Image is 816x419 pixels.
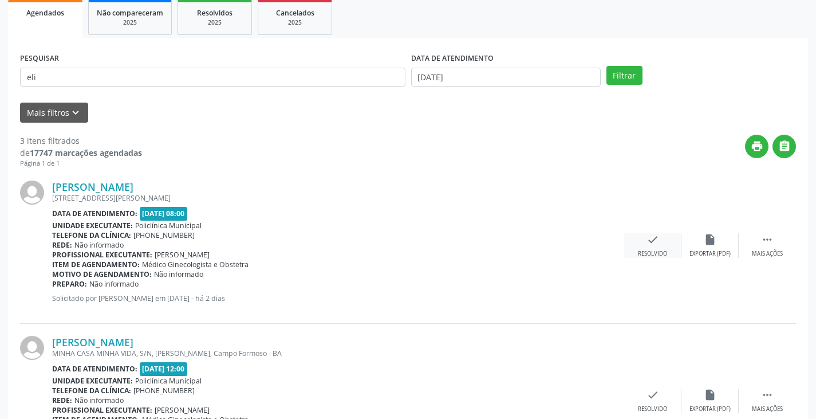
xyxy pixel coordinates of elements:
[26,8,64,18] span: Agendados
[52,240,72,250] b: Rede:
[89,279,139,289] span: Não informado
[186,18,243,27] div: 2025
[142,260,249,269] span: Médico Ginecologista e Obstetra
[745,135,768,158] button: print
[638,250,667,258] div: Resolvido
[704,389,716,401] i: insert_drive_file
[30,147,142,158] strong: 17747 marcações agendadas
[52,348,624,358] div: MINHA CASA MINHA VIDA, S/N, [PERSON_NAME], Campo Formoso - BA
[97,18,163,27] div: 2025
[761,233,774,246] i: 
[20,135,142,147] div: 3 itens filtrados
[135,221,202,230] span: Policlínica Municipal
[638,405,667,413] div: Resolvido
[52,386,131,395] b: Telefone da clínica:
[20,181,44,205] img: img
[52,395,72,405] b: Rede:
[135,376,202,386] span: Policlínica Municipal
[52,250,152,260] b: Profissional executante:
[647,233,659,246] i: check
[52,269,152,279] b: Motivo de agendamento:
[276,8,314,18] span: Cancelados
[133,386,195,395] span: [PHONE_NUMBER]
[52,364,137,374] b: Data de atendimento:
[97,8,163,18] span: Não compareceram
[140,207,188,220] span: [DATE] 08:00
[20,103,88,123] button: Mais filtroskeyboard_arrow_down
[197,8,232,18] span: Resolvidos
[155,250,210,260] span: [PERSON_NAME]
[52,181,133,193] a: [PERSON_NAME]
[689,405,731,413] div: Exportar (PDF)
[266,18,324,27] div: 2025
[752,250,783,258] div: Mais ações
[772,135,796,158] button: 
[52,405,152,415] b: Profissional executante:
[20,147,142,159] div: de
[52,209,137,218] b: Data de atendimento:
[155,405,210,415] span: [PERSON_NAME]
[761,389,774,401] i: 
[411,68,601,87] input: Selecione um intervalo
[52,193,624,203] div: [STREET_ADDRESS][PERSON_NAME]
[140,362,188,375] span: [DATE] 12:00
[606,66,642,85] button: Filtrar
[752,405,783,413] div: Mais ações
[647,389,659,401] i: check
[20,50,59,68] label: PESQUISAR
[20,68,405,87] input: Nome, CNS
[751,140,763,152] i: print
[69,107,82,119] i: keyboard_arrow_down
[52,293,624,303] p: Solicitado por [PERSON_NAME] em [DATE] - há 2 dias
[52,376,133,386] b: Unidade executante:
[154,269,203,279] span: Não informado
[52,336,133,348] a: [PERSON_NAME]
[52,260,140,269] b: Item de agendamento:
[74,240,124,250] span: Não informado
[20,159,142,169] div: Página 1 de 1
[704,233,716,246] i: insert_drive_file
[52,221,133,230] b: Unidade executante:
[778,140,791,152] i: 
[74,395,124,405] span: Não informado
[52,279,87,289] b: Preparo:
[133,230,195,240] span: [PHONE_NUMBER]
[20,336,44,360] img: img
[689,250,731,258] div: Exportar (PDF)
[411,50,494,68] label: DATA DE ATENDIMENTO
[52,230,131,240] b: Telefone da clínica:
